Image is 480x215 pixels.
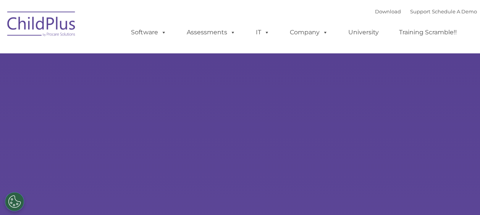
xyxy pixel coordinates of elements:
a: University [341,25,386,40]
a: Support [410,8,430,14]
a: Software [123,25,174,40]
font: | [375,8,477,14]
a: Company [282,25,336,40]
a: Schedule A Demo [432,8,477,14]
a: Training Scramble!! [391,25,464,40]
a: IT [248,25,277,40]
img: ChildPlus by Procare Solutions [3,6,80,44]
a: Download [375,8,401,14]
button: Cookies Settings [5,192,24,211]
a: Assessments [179,25,243,40]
